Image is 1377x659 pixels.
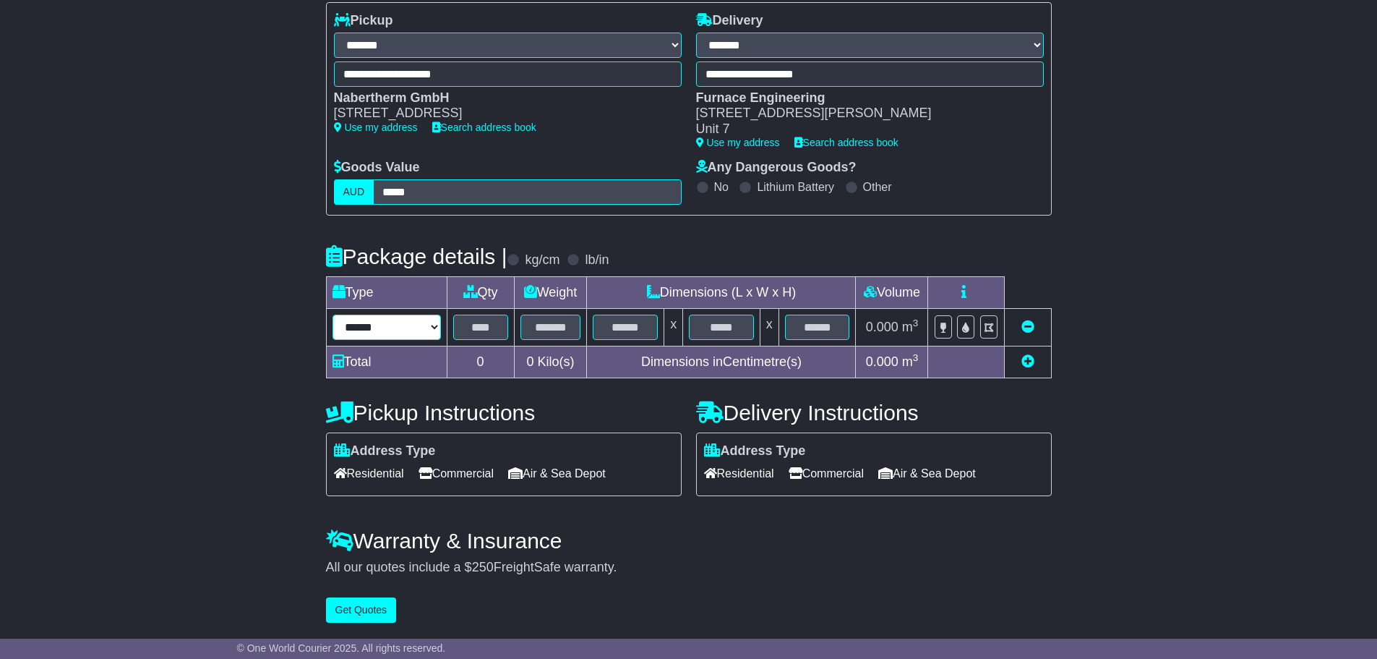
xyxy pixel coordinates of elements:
label: kg/cm [525,252,559,268]
div: [STREET_ADDRESS] [334,106,667,122]
td: Kilo(s) [514,346,587,378]
button: Get Quotes [326,598,397,623]
td: Total [326,346,447,378]
div: [STREET_ADDRESS][PERSON_NAME] [696,106,1029,122]
label: Any Dangerous Goods? [696,160,857,176]
label: Pickup [334,13,393,29]
label: Goods Value [334,160,420,176]
span: 0.000 [866,320,898,334]
td: x [664,308,683,346]
td: Type [326,276,447,308]
td: Weight [514,276,587,308]
span: © One World Courier 2025. All rights reserved. [237,642,446,654]
label: AUD [334,179,374,205]
a: Add new item [1021,354,1034,369]
label: Delivery [696,13,763,29]
h4: Pickup Instructions [326,401,682,425]
a: Search address book [432,122,536,133]
span: Commercial [419,462,494,485]
h4: Delivery Instructions [696,401,1052,425]
div: Furnace Engineering [696,90,1029,106]
h4: Package details | [326,245,507,268]
h4: Warranty & Insurance [326,529,1052,553]
label: Lithium Battery [757,180,834,194]
label: No [714,180,729,194]
span: 0 [526,354,533,369]
span: m [902,320,919,334]
a: Use my address [334,122,418,133]
label: Address Type [704,443,806,459]
td: Dimensions in Centimetre(s) [587,346,856,378]
span: 0.000 [866,354,898,369]
sup: 3 [913,352,919,363]
span: Air & Sea Depot [878,462,976,485]
span: 250 [472,560,494,574]
span: m [902,354,919,369]
span: Residential [704,462,774,485]
span: Residential [334,462,404,485]
label: Other [863,180,892,194]
div: Nabertherm GmbH [334,90,667,106]
td: Volume [856,276,928,308]
label: Address Type [334,443,436,459]
a: Search address book [794,137,898,148]
td: x [760,308,778,346]
span: Commercial [789,462,864,485]
td: Dimensions (L x W x H) [587,276,856,308]
sup: 3 [913,318,919,328]
span: Air & Sea Depot [508,462,606,485]
td: 0 [447,346,514,378]
label: lb/in [585,252,609,268]
div: All our quotes include a $ FreightSafe warranty. [326,560,1052,576]
td: Qty [447,276,514,308]
a: Remove this item [1021,320,1034,334]
a: Use my address [696,137,780,148]
div: Unit 7 [696,122,1029,137]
